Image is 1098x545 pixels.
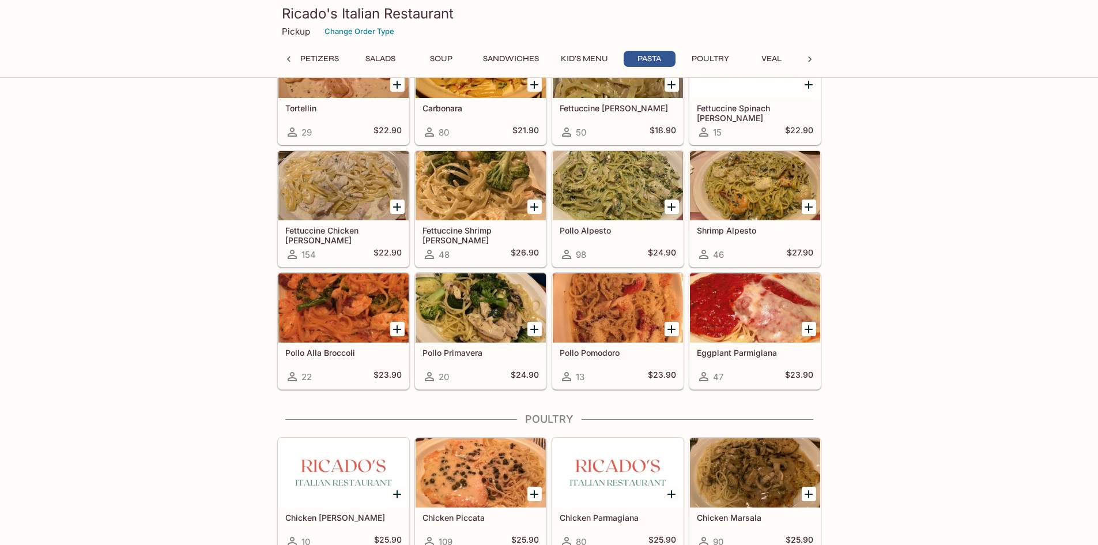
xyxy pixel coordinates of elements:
button: Poultry [685,51,737,67]
h5: $22.90 [785,125,813,139]
span: 50 [576,127,586,138]
button: Add Tortellin [390,77,405,92]
a: Pollo Pomodoro13$23.90 [552,273,684,389]
div: Carbonara [416,29,546,98]
h5: Fettuccine [PERSON_NAME] [560,103,676,113]
h5: $21.90 [512,125,539,139]
div: Pollo Pomodoro [553,273,683,343]
h5: $22.90 [373,125,402,139]
h5: $26.90 [511,247,539,261]
button: Add Fettuccine Shrimp Alfredo [527,200,542,214]
button: Add Shrimp Alpesto [802,200,816,214]
div: Chicken Piccata [416,438,546,508]
button: Change Order Type [319,22,399,40]
h5: $22.90 [373,247,402,261]
h5: Chicken Piccata [422,513,539,523]
a: Fettuccine Shrimp [PERSON_NAME]48$26.90 [415,151,546,267]
h5: Shrimp Alpesto [697,225,813,235]
h5: Pollo Pomodoro [560,348,676,358]
span: 20 [439,371,449,382]
h5: $23.90 [373,370,402,384]
h4: Poultry [277,413,821,426]
a: Fettuccine Chicken [PERSON_NAME]154$22.90 [278,151,409,267]
div: Pollo Alpesto [553,151,683,220]
button: Add Fettuccine Alfredo [665,77,679,92]
button: Add Carbonara [527,77,542,92]
div: Chicken Alla Ricado [278,438,409,508]
span: 98 [576,249,586,260]
span: 22 [301,371,312,382]
a: Tortellin29$22.90 [278,28,409,145]
button: Pasta [624,51,676,67]
h5: Chicken Marsala [697,513,813,523]
button: Soup [416,51,467,67]
button: Add Pollo Alla Broccoli [390,322,405,336]
h5: $23.90 [648,370,676,384]
div: Tortellin [278,29,409,98]
span: 15 [713,127,722,138]
button: Add Fettuccine Spinach Alfredo [802,77,816,92]
div: Pollo Alla Broccoli [278,273,409,343]
h5: Eggplant Parmigiana [697,348,813,358]
div: Shrimp Alpesto [690,151,820,220]
a: Pollo Alpesto98$24.90 [552,151,684,267]
h5: Chicken [PERSON_NAME] [285,513,402,523]
a: Pollo Alla Broccoli22$23.90 [278,273,409,389]
button: Add Eggplant Parmigiana [802,322,816,336]
button: Add Pollo Pomodoro [665,322,679,336]
h3: Ricado's Italian Restaurant [282,5,817,22]
h5: $27.90 [787,247,813,261]
h5: Pollo Primavera [422,348,539,358]
h5: Fettuccine Chicken [PERSON_NAME] [285,225,402,245]
button: Add Chicken Alla Ricado [390,487,405,501]
h5: Fettuccine Spinach [PERSON_NAME] [697,103,813,122]
a: Pollo Primavera20$24.90 [415,273,546,389]
span: 29 [301,127,312,138]
div: Chicken Marsala [690,438,820,508]
h5: Fettuccine Shrimp [PERSON_NAME] [422,225,539,245]
button: Appetizers [284,51,345,67]
h5: Pollo Alla Broccoli [285,348,402,358]
span: 80 [439,127,449,138]
a: Fettuccine [PERSON_NAME]50$18.90 [552,28,684,145]
button: Add Pollo Primavera [527,322,542,336]
div: Fettuccine Alfredo [553,29,683,98]
h5: $18.90 [650,125,676,139]
button: Add Chicken Parmagiana [665,487,679,501]
a: Shrimp Alpesto46$27.90 [689,151,821,267]
div: Chicken Parmagiana [553,438,683,508]
button: Add Pollo Alpesto [665,200,679,214]
h5: $23.90 [785,370,813,384]
div: Eggplant Parmigiana [690,273,820,343]
h5: Carbonara [422,103,539,113]
button: Sandwiches [477,51,545,67]
p: Pickup [282,26,310,37]
div: Fettuccine Spinach Alfredo [690,29,820,98]
h5: Tortellin [285,103,402,113]
h5: $24.90 [511,370,539,384]
button: Veal [746,51,798,67]
a: Fettuccine Spinach [PERSON_NAME]15$22.90 [689,28,821,145]
span: 47 [713,371,723,382]
a: Eggplant Parmigiana47$23.90 [689,273,821,389]
div: Fettuccine Shrimp Alfredo [416,151,546,220]
h5: $24.90 [648,247,676,261]
a: Carbonara80$21.90 [415,28,546,145]
h5: Chicken Parmagiana [560,513,676,523]
div: Pollo Primavera [416,273,546,343]
span: 46 [713,249,724,260]
button: Salads [354,51,406,67]
button: Add Chicken Marsala [802,487,816,501]
span: 13 [576,371,584,382]
div: Fettuccine Chicken Alfredo [278,151,409,220]
h5: Pollo Alpesto [560,225,676,235]
span: 154 [301,249,316,260]
button: Add Chicken Piccata [527,487,542,501]
button: Add Fettuccine Chicken Alfredo [390,200,405,214]
span: 48 [439,249,450,260]
button: Kid's Menu [554,51,614,67]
